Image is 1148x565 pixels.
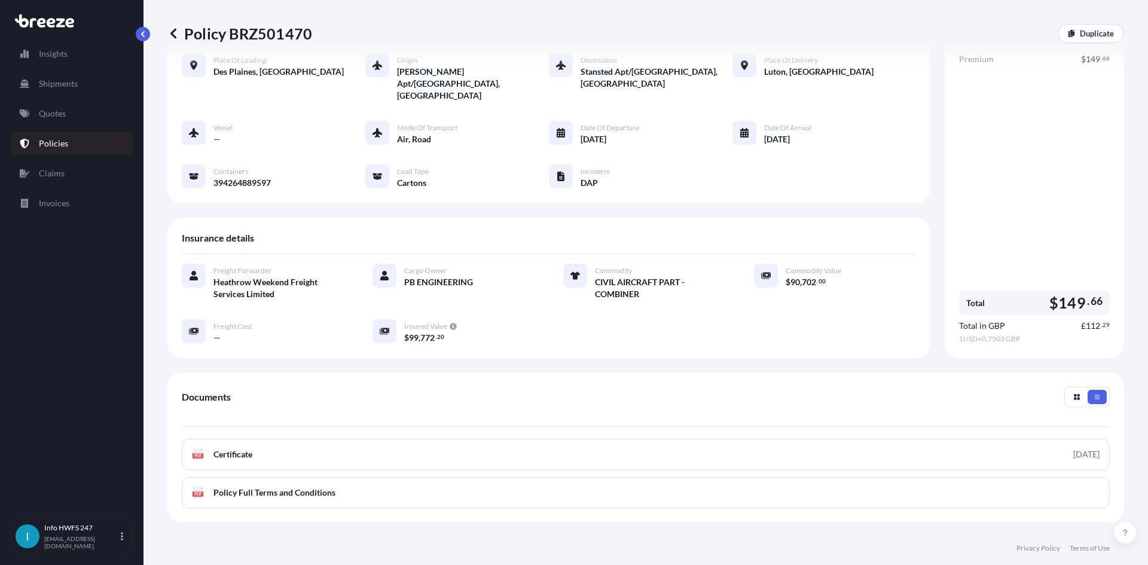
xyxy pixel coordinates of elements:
[39,78,78,90] p: Shipments
[182,232,254,244] span: Insurance details
[1091,298,1103,305] span: 66
[764,123,811,133] span: Date of Arrival
[182,439,1110,470] a: PDFCertificate[DATE]
[39,167,65,179] p: Claims
[44,523,118,533] p: Info HWFS 247
[167,24,312,43] p: Policy BRZ501470
[10,132,133,155] a: Policies
[595,266,632,276] span: Commodity
[786,278,790,286] span: $
[39,108,66,120] p: Quotes
[182,391,231,403] span: Documents
[44,535,118,549] p: [EMAIL_ADDRESS][DOMAIN_NAME]
[213,487,335,499] span: Policy Full Terms and Conditions
[213,66,344,78] span: Des Plaines, [GEOGRAPHIC_DATA]
[764,66,874,78] span: Luton, [GEOGRAPHIC_DATA]
[1101,323,1102,327] span: .
[213,123,233,133] span: Vessel
[1049,295,1058,310] span: $
[1080,28,1114,39] p: Duplicate
[819,279,826,283] span: 00
[404,266,447,276] span: Cargo Owner
[194,492,202,496] text: PDF
[397,123,457,133] span: Mode of Transport
[790,278,800,286] span: 90
[39,197,69,209] p: Invoices
[1087,298,1089,305] span: .
[10,191,133,215] a: Invoices
[213,322,252,331] span: Freight Cost
[213,266,271,276] span: Freight Forwarder
[1081,322,1086,330] span: £
[581,123,639,133] span: Date of Departure
[409,334,419,342] span: 99
[213,332,221,344] span: —
[802,278,816,286] span: 702
[10,102,133,126] a: Quotes
[213,167,248,176] span: Containers
[10,72,133,96] a: Shipments
[1058,24,1124,43] a: Duplicate
[420,334,435,342] span: 772
[419,334,420,342] span: ,
[404,276,473,288] span: PB ENGINEERING
[595,276,725,300] span: CIVIL AIRCRAFT PART - COMBINER
[26,530,29,542] span: I
[194,454,202,458] text: PDF
[581,167,610,176] span: Incoterm
[397,66,549,102] span: [PERSON_NAME] Apt/[GEOGRAPHIC_DATA], [GEOGRAPHIC_DATA]
[1070,543,1110,553] a: Terms of Use
[966,297,985,309] span: Total
[182,477,1110,508] a: PDFPolicy Full Terms and Conditions
[404,322,447,331] span: Insured Value
[397,177,426,189] span: Cartons
[1058,295,1086,310] span: 149
[213,276,344,300] span: Heathrow Weekend Freight Services Limited
[10,42,133,66] a: Insights
[39,48,68,60] p: Insights
[1103,323,1110,327] span: 29
[581,177,598,189] span: DAP
[1016,543,1060,553] a: Privacy Policy
[10,161,133,185] a: Claims
[1086,322,1100,330] span: 112
[39,138,68,149] p: Policies
[817,279,818,283] span: .
[764,133,790,145] span: [DATE]
[213,448,252,460] span: Certificate
[437,335,444,339] span: 20
[800,278,802,286] span: ,
[959,320,1005,332] span: Total in GBP
[397,167,429,176] span: Load Type
[581,66,732,90] span: Stansted Apt/[GEOGRAPHIC_DATA], [GEOGRAPHIC_DATA]
[213,133,221,145] span: —
[404,334,409,342] span: $
[959,334,1110,344] span: 1 USD = 0.7503 GBP
[786,266,841,276] span: Commodity Value
[435,335,436,339] span: .
[581,133,606,145] span: [DATE]
[1073,448,1100,460] div: [DATE]
[213,177,271,189] span: 394264889597
[397,133,431,145] span: Air, Road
